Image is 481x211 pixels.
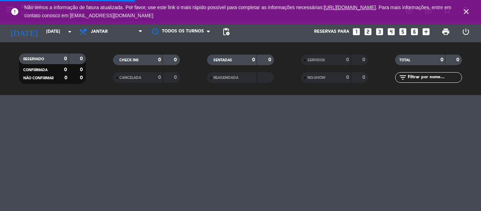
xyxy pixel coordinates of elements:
[64,75,67,80] strong: 0
[119,58,139,62] span: CHECK INS
[64,56,67,61] strong: 0
[410,27,419,36] i: looks_6
[398,27,407,36] i: looks_5
[387,27,396,36] i: looks_4
[352,27,361,36] i: looks_one
[324,5,376,10] a: [URL][DOMAIN_NAME]
[158,57,161,62] strong: 0
[174,75,178,80] strong: 0
[442,27,450,36] span: print
[91,29,108,34] span: Jantar
[421,27,431,36] i: add_box
[23,76,54,80] span: NÃO CONFIRMAR
[213,76,238,80] span: REAGENDADA
[399,58,410,62] span: TOTAL
[462,27,470,36] i: power_settings_new
[456,57,461,62] strong: 0
[24,5,451,18] a: . Para mais informações, entre em contato conosco em [EMAIL_ADDRESS][DOMAIN_NAME]
[65,27,74,36] i: arrow_drop_down
[174,57,178,62] strong: 0
[80,56,84,61] strong: 0
[222,27,230,36] span: pending_actions
[462,7,470,16] i: close
[441,57,443,62] strong: 0
[24,5,451,18] span: Não temos a informação de fatura atualizada. Por favor, use este link o mais rápido possível para...
[119,76,141,80] span: CANCELADA
[11,7,19,16] i: error
[399,73,407,82] i: filter_list
[307,58,325,62] span: SERVIDOS
[64,67,67,72] strong: 0
[362,75,367,80] strong: 0
[375,27,384,36] i: looks_3
[80,67,84,72] strong: 0
[456,21,476,42] div: LOG OUT
[307,76,325,80] span: NO-SHOW
[268,57,273,62] strong: 0
[252,57,255,62] strong: 0
[346,75,349,80] strong: 0
[23,68,48,72] span: CONFIRMADA
[407,74,462,81] input: Filtrar por nome...
[363,27,373,36] i: looks_two
[23,57,44,61] span: RESERVADO
[80,75,84,80] strong: 0
[213,58,232,62] span: SENTADAS
[362,57,367,62] strong: 0
[314,29,349,34] span: Reservas para
[5,24,43,39] i: [DATE]
[158,75,161,80] strong: 0
[346,57,349,62] strong: 0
